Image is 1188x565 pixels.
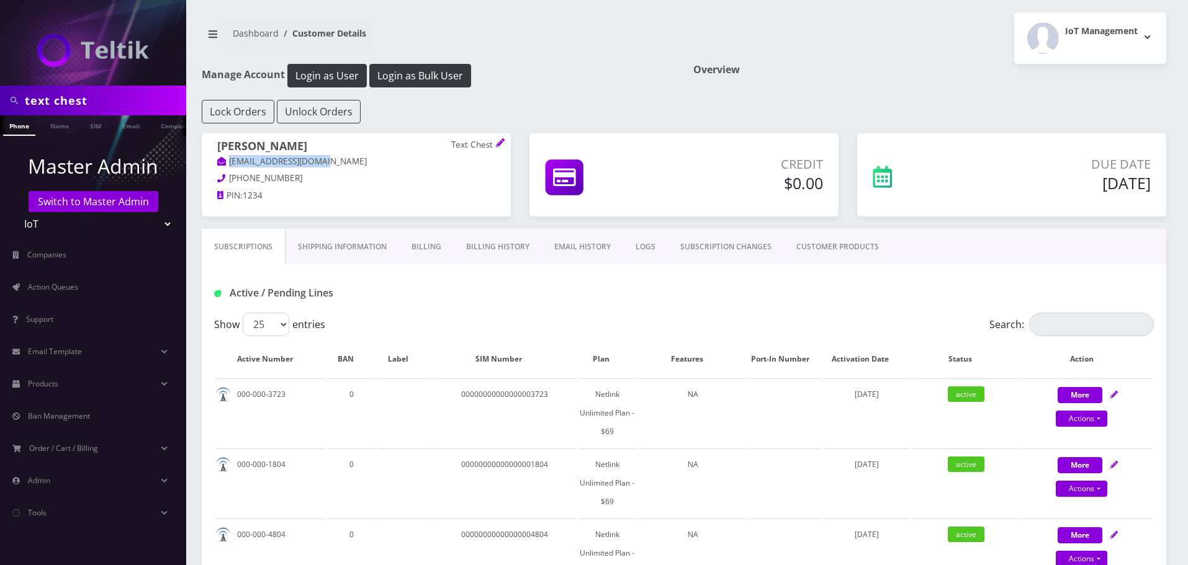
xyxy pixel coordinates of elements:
[202,64,675,87] h1: Manage Account
[84,115,107,135] a: SIM
[637,448,749,517] td: NA
[1058,457,1102,473] button: More
[155,115,196,135] a: Company
[27,249,66,260] span: Companies
[328,378,376,447] td: 0
[855,459,879,469] span: [DATE]
[279,27,366,40] li: Customer Details
[28,378,58,389] span: Products
[578,448,636,517] td: Netlink Unlimited Plan - $69
[28,282,78,292] span: Action Queues
[989,313,1154,336] label: Search:
[542,229,623,265] a: EMAIL HISTORY
[971,155,1151,174] p: Due Date
[369,68,471,81] a: Login as Bulk User
[637,378,749,447] td: NA
[202,229,286,265] a: Subscriptions
[229,172,302,184] span: [PHONE_NUMBER]
[202,100,274,123] button: Lock Orders
[217,140,495,155] h1: [PERSON_NAME]
[948,386,984,402] span: active
[215,341,326,377] th: Active Number: activate to sort column ascending
[369,64,471,87] button: Login as Bulk User
[116,115,146,135] a: Email
[25,89,183,112] input: Search in Company
[37,33,149,67] img: IoT
[26,314,53,324] span: Support
[217,190,243,202] a: PIN:
[28,411,90,421] span: Ban Management
[287,64,367,87] button: Login as User
[277,100,361,123] button: Unlock Orders
[1056,481,1107,497] a: Actions
[693,64,1166,76] h1: Overview
[750,341,822,377] th: Port-In Number: activate to sort column ascending
[44,115,75,135] a: Name
[623,229,668,265] a: LOGS
[668,155,823,174] p: Credit
[911,341,1022,377] th: Status: activate to sort column ascending
[215,387,231,403] img: default.png
[784,229,891,265] a: CUSTOMER PRODUCTS
[433,448,577,517] td: 00000000000000001804
[855,389,879,399] span: [DATE]
[328,341,376,377] th: BAN: activate to sort column ascending
[215,457,231,473] img: default.png
[1029,313,1154,336] input: Search:
[668,174,823,192] h5: $0.00
[28,346,82,357] span: Email Template
[29,191,158,212] a: Switch to Master Admin
[948,527,984,542] span: active
[3,115,35,136] a: Phone
[433,378,577,447] td: 00000000000000003723
[855,529,879,540] span: [DATE]
[433,341,577,377] th: SIM Number: activate to sort column ascending
[243,313,289,336] select: Showentries
[399,229,454,265] a: Billing
[668,229,784,265] a: SUBSCRIPTION CHANGES
[1014,12,1166,64] button: IoT Management
[971,174,1151,192] h5: [DATE]
[29,443,98,453] span: Order / Cart / Billing
[637,341,749,377] th: Features: activate to sort column ascending
[28,507,47,518] span: Tools
[451,140,495,151] p: Text Chest
[824,341,909,377] th: Activation Date: activate to sort column ascending
[214,287,515,299] h1: Active / Pending Lines
[1056,411,1107,427] a: Actions
[454,229,542,265] a: Billing History
[215,378,326,447] td: 000-000-3723
[215,448,326,517] td: 000-000-1804
[328,448,376,517] td: 0
[233,27,279,39] a: Dashboard
[1065,26,1138,37] h2: IoT Management
[202,20,675,56] nav: breadcrumb
[1058,387,1102,403] button: More
[1058,527,1102,543] button: More
[243,190,263,201] span: 1234
[578,341,636,377] th: Plan: activate to sort column ascending
[214,313,325,336] label: Show entries
[28,475,50,486] span: Admin
[1023,341,1153,377] th: Action: activate to sort column ascending
[285,68,369,81] a: Login as User
[377,341,432,377] th: Label: activate to sort column ascending
[215,527,231,543] img: default.png
[217,156,367,168] a: [EMAIL_ADDRESS][DOMAIN_NAME]
[948,456,984,472] span: active
[578,378,636,447] td: Netlink Unlimited Plan - $69
[286,229,399,265] a: Shipping Information
[214,290,221,297] img: Active / Pending Lines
